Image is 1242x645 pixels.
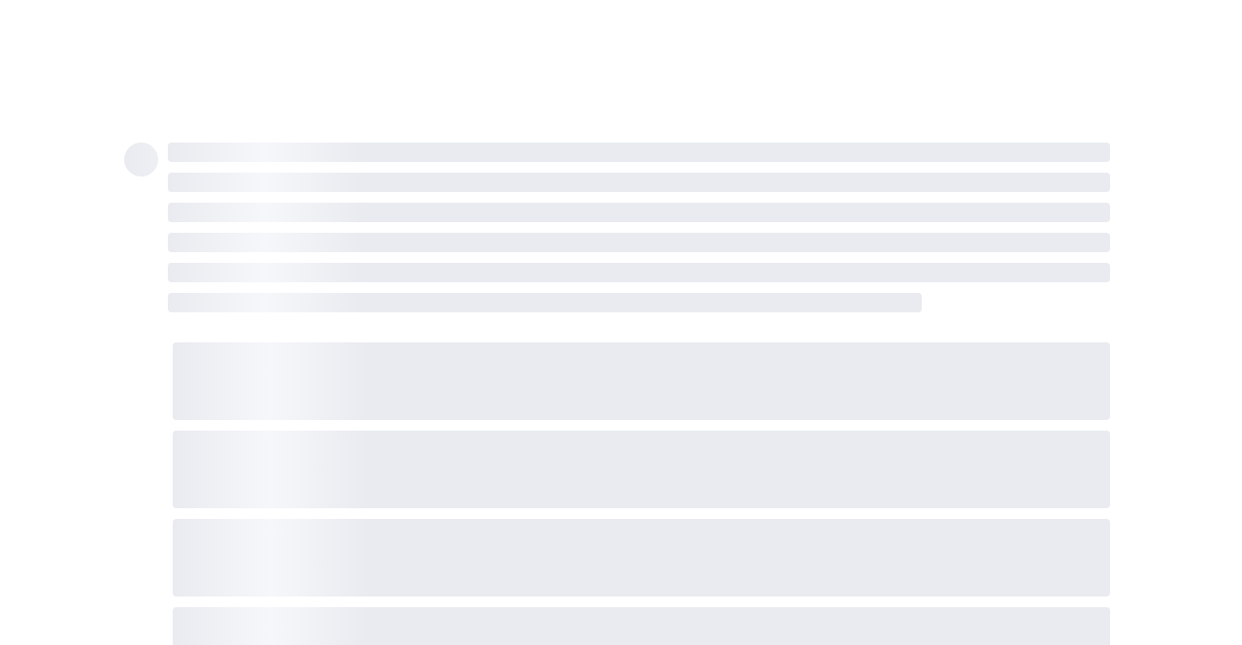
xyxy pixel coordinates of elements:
[168,143,1110,162] span: ‌
[173,431,1110,508] span: ‌
[168,173,1110,192] span: ‌
[168,233,1110,252] span: ‌
[168,203,1110,222] span: ‌
[124,143,158,177] span: ‌
[173,342,1110,420] span: ‌
[168,293,922,312] span: ‌
[168,263,1110,282] span: ‌
[173,519,1110,597] span: ‌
